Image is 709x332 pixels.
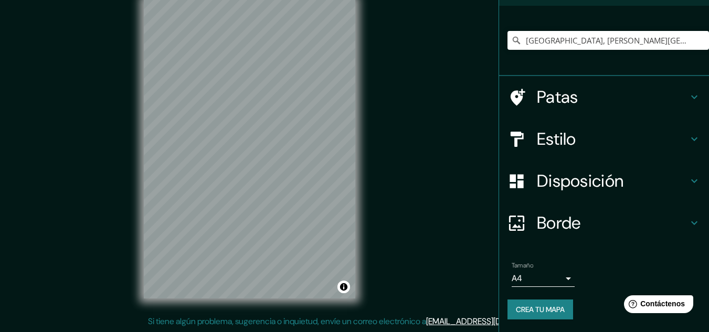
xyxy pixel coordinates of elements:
[537,212,581,234] font: Borde
[499,76,709,118] div: Patas
[426,316,556,327] a: [EMAIL_ADDRESS][DOMAIN_NAME]
[499,118,709,160] div: Estilo
[507,31,709,50] input: Elige tu ciudad o zona
[537,128,576,150] font: Estilo
[148,316,426,327] font: Si tiene algún problema, sugerencia o inquietud, envíe un correo electrónico a
[512,270,575,287] div: A4
[616,291,697,320] iframe: Lanzador de widgets de ayuda
[537,170,623,192] font: Disposición
[499,160,709,202] div: Disposición
[537,86,578,108] font: Patas
[507,299,573,319] button: Crea tu mapa
[512,261,533,270] font: Tamaño
[512,273,522,284] font: A4
[516,305,565,314] font: Crea tu mapa
[337,281,350,293] button: Activar o desactivar atribución
[499,202,709,244] div: Borde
